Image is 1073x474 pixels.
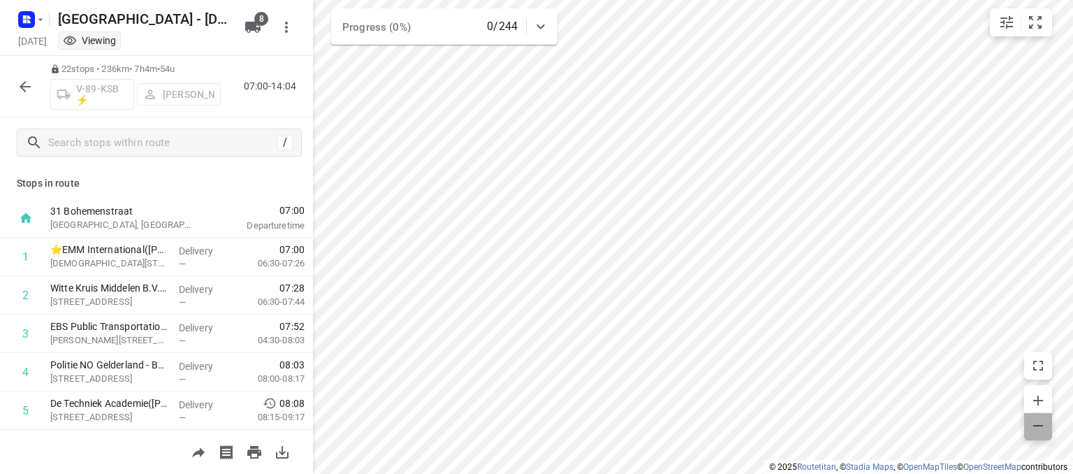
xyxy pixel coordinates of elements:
[263,396,277,410] svg: Early
[279,281,305,295] span: 07:28
[279,396,305,410] span: 08:08
[487,18,518,35] p: 0/244
[50,218,196,232] p: [GEOGRAPHIC_DATA], [GEOGRAPHIC_DATA]
[50,372,168,386] p: [STREET_ADDRESS]
[179,282,231,296] p: Delivery
[179,359,231,373] p: Delivery
[846,462,893,472] a: Stadia Maps
[50,243,168,257] p: ⭐EMM International(Mariska Helmich / Bianca Sterken)
[50,63,221,76] p: 22 stops • 236km • 7h4m
[63,34,116,48] div: You are currently in view mode. To make any changes, go to edit project.
[1021,8,1049,36] button: Fit zoom
[212,203,305,217] span: 07:00
[272,13,300,41] button: More
[17,176,296,191] p: Stops in route
[235,410,305,424] p: 08:15-09:17
[963,462,1021,472] a: OpenStreetMap
[50,410,168,424] p: Westeinde 100, Harderwijk
[22,327,29,340] div: 3
[22,404,29,417] div: 5
[212,219,305,233] p: Departure time
[268,445,296,458] span: Download route
[179,374,186,385] span: —
[179,321,231,335] p: Delivery
[50,319,168,333] p: EBS Public Transportation - Locatie Harderwijk(Ron van Haasteren)
[279,319,305,333] span: 07:52
[22,289,29,302] div: 2
[179,259,186,269] span: —
[235,372,305,386] p: 08:00-08:17
[342,21,411,34] span: Progress (0%)
[22,366,29,379] div: 4
[22,250,29,264] div: 1
[50,204,196,218] p: 31 Bohemenstraat
[212,445,240,458] span: Print shipping labels
[50,358,168,372] p: Politie NO Gelderland - Basisteam Veluwe West(Gea Brummel)
[769,462,1067,472] li: © 2025 , © , © © contributors
[903,462,957,472] a: OpenMapTiles
[157,64,160,74] span: •
[50,281,168,295] p: Witte Kruis Middelen B.V. - 't Harde(jan jonkman)
[50,295,168,309] p: [STREET_ADDRESS]
[240,445,268,458] span: Print route
[797,462,836,472] a: Routetitan
[990,8,1052,36] div: small contained button group
[331,8,557,45] div: Progress (0%)0/244
[277,135,293,150] div: /
[279,243,305,257] span: 07:00
[184,445,212,458] span: Share route
[235,295,305,309] p: 06:30-07:44
[279,358,305,372] span: 08:03
[239,13,267,41] button: 8
[235,333,305,347] p: 04:30-08:03
[254,12,268,26] span: 8
[160,64,175,74] span: 54u
[179,244,231,258] p: Delivery
[179,398,231,412] p: Delivery
[993,8,1021,36] button: Map settings
[50,396,168,410] p: De Techniek Academie(Marissa van Polen)
[50,333,168,347] p: Van Leeuwenhoekstraat 9, Harderwijk
[244,79,302,94] p: 07:00-14:04
[179,412,186,423] span: —
[50,257,168,271] p: [DEMOGRAPHIC_DATA][STREET_ADDRESS]
[235,257,305,271] p: 06:30-07:26
[179,336,186,346] span: —
[48,132,277,154] input: Search stops within route
[179,297,186,308] span: —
